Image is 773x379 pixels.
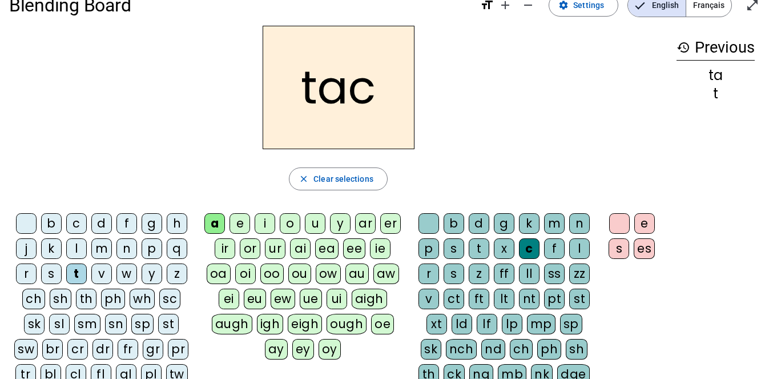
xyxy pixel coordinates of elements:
div: pt [544,289,565,309]
div: st [158,314,179,334]
div: ough [327,314,367,334]
div: oe [371,314,394,334]
div: b [41,213,62,234]
div: ie [370,238,390,259]
div: ow [316,264,341,284]
div: au [345,264,369,284]
button: Clear selections [289,167,388,190]
div: ff [494,264,514,284]
div: mp [527,314,555,334]
div: l [66,238,87,259]
div: l [569,238,590,259]
div: ta [677,69,755,82]
div: igh [257,314,284,334]
div: s [444,238,464,259]
div: ir [215,238,235,259]
div: sp [560,314,582,334]
div: oy [319,339,341,360]
div: ew [271,289,295,309]
div: lf [477,314,497,334]
div: m [91,238,112,259]
div: s [41,264,62,284]
div: eigh [288,314,322,334]
div: xt [426,314,447,334]
div: st [569,289,590,309]
div: sk [421,339,441,360]
div: x [494,238,514,259]
div: g [494,213,514,234]
div: sp [131,314,154,334]
div: eu [244,289,266,309]
div: ur [265,238,285,259]
div: ph [101,289,125,309]
mat-icon: history [677,41,690,54]
div: cr [67,339,88,360]
div: aigh [352,289,387,309]
div: sk [24,314,45,334]
div: sm [74,314,100,334]
div: e [230,213,250,234]
div: or [240,238,260,259]
div: ll [519,264,540,284]
div: ft [469,289,489,309]
div: pr [168,339,188,360]
div: ch [510,339,533,360]
div: a [204,213,225,234]
div: ei [219,289,239,309]
div: v [91,264,112,284]
div: fr [118,339,138,360]
div: br [42,339,63,360]
div: v [418,289,439,309]
div: f [544,238,565,259]
div: ea [315,238,339,259]
h2: tac [263,26,414,149]
div: f [116,213,137,234]
div: i [255,213,275,234]
div: aw [373,264,399,284]
mat-icon: close [299,174,309,184]
div: m [544,213,565,234]
div: er [380,213,401,234]
div: c [66,213,87,234]
div: ph [537,339,561,360]
div: j [16,238,37,259]
div: ss [544,264,565,284]
h3: Previous [677,35,755,61]
div: z [469,264,489,284]
div: k [519,213,540,234]
div: ue [300,289,322,309]
div: oo [260,264,284,284]
div: wh [130,289,155,309]
div: r [418,264,439,284]
div: sh [50,289,71,309]
div: dr [92,339,113,360]
div: z [167,264,187,284]
div: d [469,213,489,234]
div: c [519,238,540,259]
div: nd [481,339,505,360]
div: d [91,213,112,234]
div: h [167,213,187,234]
div: gr [143,339,163,360]
div: oa [207,264,231,284]
div: e [634,213,655,234]
div: t [677,87,755,101]
div: ar [355,213,376,234]
div: sc [159,289,180,309]
div: sw [14,339,38,360]
div: ey [292,339,314,360]
div: ct [444,289,464,309]
div: es [634,238,655,259]
div: p [142,238,162,259]
div: ch [22,289,45,309]
div: augh [212,314,252,334]
div: o [280,213,300,234]
div: t [469,238,489,259]
span: Clear selections [313,172,373,186]
div: th [76,289,96,309]
div: q [167,238,187,259]
div: lt [494,289,514,309]
div: n [569,213,590,234]
div: g [142,213,162,234]
div: y [142,264,162,284]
